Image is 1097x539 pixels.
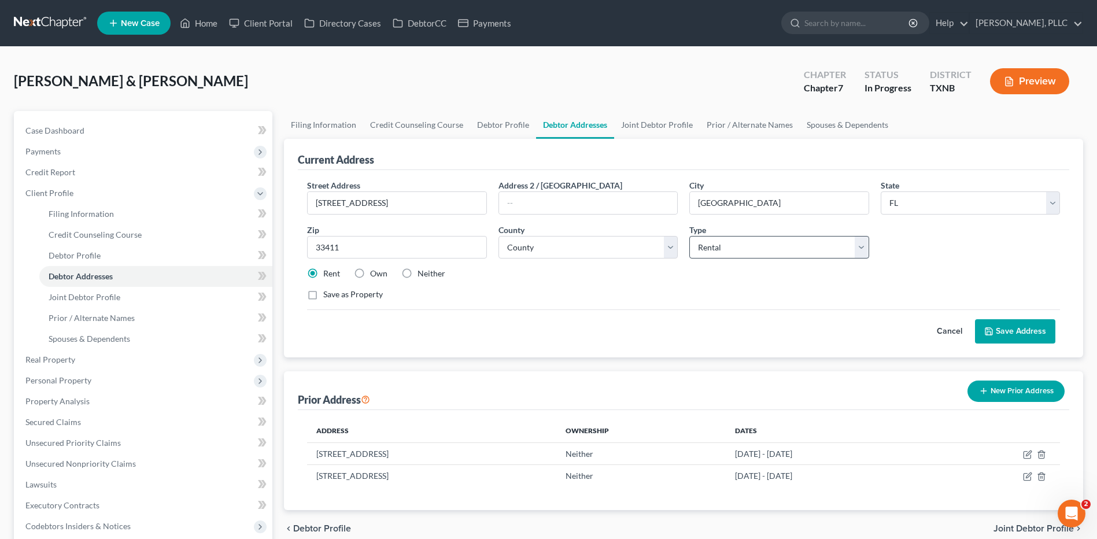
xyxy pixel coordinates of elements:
[726,465,933,487] td: [DATE] - [DATE]
[930,68,972,82] div: District
[804,68,846,82] div: Chapter
[25,459,136,468] span: Unsecured Nonpriority Claims
[307,465,556,487] td: [STREET_ADDRESS]
[498,225,525,235] span: County
[970,13,1083,34] a: [PERSON_NAME], PLLC
[370,268,387,279] label: Own
[39,287,272,308] a: Joint Debtor Profile
[284,524,293,533] i: chevron_left
[307,442,556,464] td: [STREET_ADDRESS]
[49,230,142,239] span: Credit Counseling Course
[499,192,677,214] input: --
[16,412,272,433] a: Secured Claims
[418,268,445,279] label: Neither
[49,250,101,260] span: Debtor Profile
[25,167,75,177] span: Credit Report
[1081,500,1091,509] span: 2
[1074,524,1083,533] i: chevron_right
[25,500,99,510] span: Executory Contracts
[39,204,272,224] a: Filing Information
[1058,500,1085,527] iframe: Intercom live chat
[298,153,374,167] div: Current Address
[307,180,360,190] span: Street Address
[865,68,911,82] div: Status
[363,111,470,139] a: Credit Counseling Course
[993,524,1083,533] button: Joint Debtor Profile chevron_right
[25,396,90,406] span: Property Analysis
[307,236,486,259] input: XXXXX
[975,319,1055,344] button: Save Address
[804,82,846,95] div: Chapter
[49,313,135,323] span: Prior / Alternate Names
[308,192,486,214] input: Enter street address
[726,419,933,442] th: Dates
[223,13,298,34] a: Client Portal
[804,12,910,34] input: Search by name...
[14,72,248,89] span: [PERSON_NAME] & [PERSON_NAME]
[689,224,706,236] label: Type
[924,320,975,343] button: Cancel
[726,442,933,464] td: [DATE] - [DATE]
[16,391,272,412] a: Property Analysis
[121,19,160,28] span: New Case
[39,328,272,349] a: Spouses & Dependents
[307,419,556,442] th: Address
[930,82,972,95] div: TXNB
[16,120,272,141] a: Case Dashboard
[967,381,1065,402] button: New Prior Address
[39,266,272,287] a: Debtor Addresses
[25,125,84,135] span: Case Dashboard
[838,82,843,93] span: 7
[293,524,351,533] span: Debtor Profile
[284,111,363,139] a: Filing Information
[387,13,452,34] a: DebtorCC
[49,334,130,344] span: Spouses & Dependents
[39,308,272,328] a: Prior / Alternate Names
[800,111,895,139] a: Spouses & Dependents
[25,355,75,364] span: Real Property
[881,180,899,190] span: State
[25,146,61,156] span: Payments
[993,524,1074,533] span: Joint Debtor Profile
[39,245,272,266] a: Debtor Profile
[689,180,704,190] span: City
[865,82,911,95] div: In Progress
[930,13,969,34] a: Help
[49,271,113,281] span: Debtor Addresses
[16,162,272,183] a: Credit Report
[16,433,272,453] a: Unsecured Priority Claims
[614,111,700,139] a: Joint Debtor Profile
[323,289,383,300] label: Save as Property
[556,419,726,442] th: Ownership
[25,479,57,489] span: Lawsuits
[298,393,370,407] div: Prior Address
[49,292,120,302] span: Joint Debtor Profile
[298,13,387,34] a: Directory Cases
[25,521,131,531] span: Codebtors Insiders & Notices
[323,268,340,279] label: Rent
[470,111,536,139] a: Debtor Profile
[536,111,614,139] a: Debtor Addresses
[284,524,351,533] button: chevron_left Debtor Profile
[25,375,91,385] span: Personal Property
[16,495,272,516] a: Executory Contracts
[556,465,726,487] td: Neither
[16,474,272,495] a: Lawsuits
[16,453,272,474] a: Unsecured Nonpriority Claims
[990,68,1069,94] button: Preview
[452,13,517,34] a: Payments
[498,179,622,191] label: Address 2 / [GEOGRAPHIC_DATA]
[39,224,272,245] a: Credit Counseling Course
[690,192,868,214] input: Enter city...
[174,13,223,34] a: Home
[25,417,81,427] span: Secured Claims
[25,188,73,198] span: Client Profile
[307,225,319,235] span: Zip
[49,209,114,219] span: Filing Information
[556,442,726,464] td: Neither
[700,111,800,139] a: Prior / Alternate Names
[25,438,121,448] span: Unsecured Priority Claims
